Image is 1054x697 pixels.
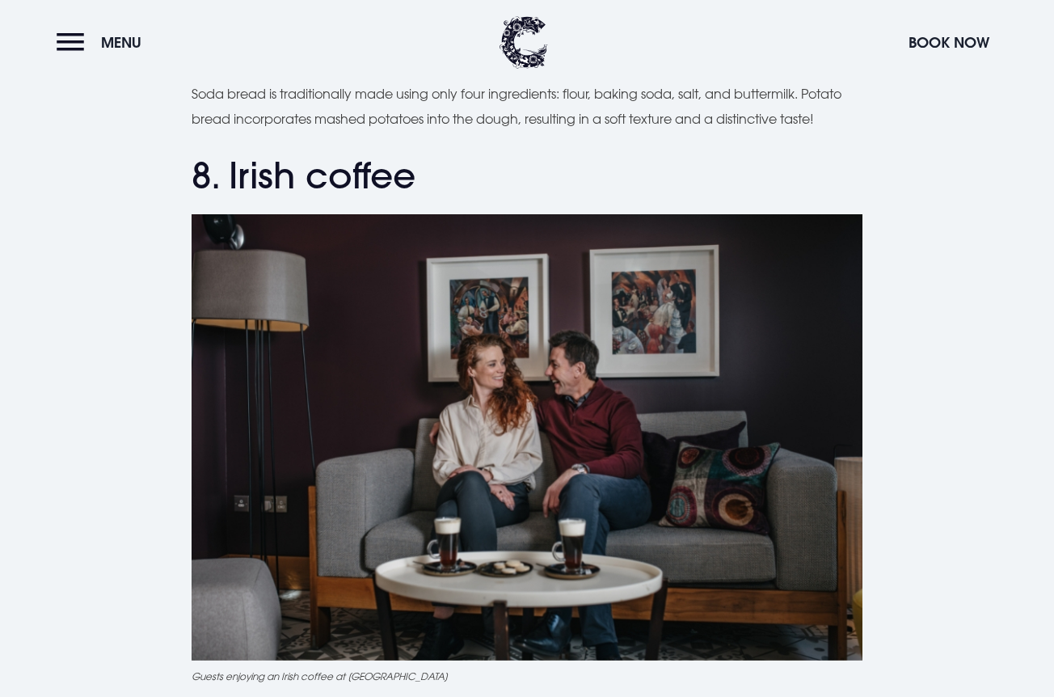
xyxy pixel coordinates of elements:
[192,154,862,197] h2: 8. Irish coffee
[192,214,862,661] img: A couple enjoying Traditional Northern Irish coffes
[57,25,150,60] button: Menu
[192,669,862,683] figcaption: Guests enjoying an Irish coffee at [GEOGRAPHIC_DATA]
[900,25,997,60] button: Book Now
[500,16,548,69] img: Clandeboye Lodge
[101,33,141,52] span: Menu
[192,82,862,131] p: Soda bread is traditionally made using only four ingredients: flour, baking soda, salt, and butte...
